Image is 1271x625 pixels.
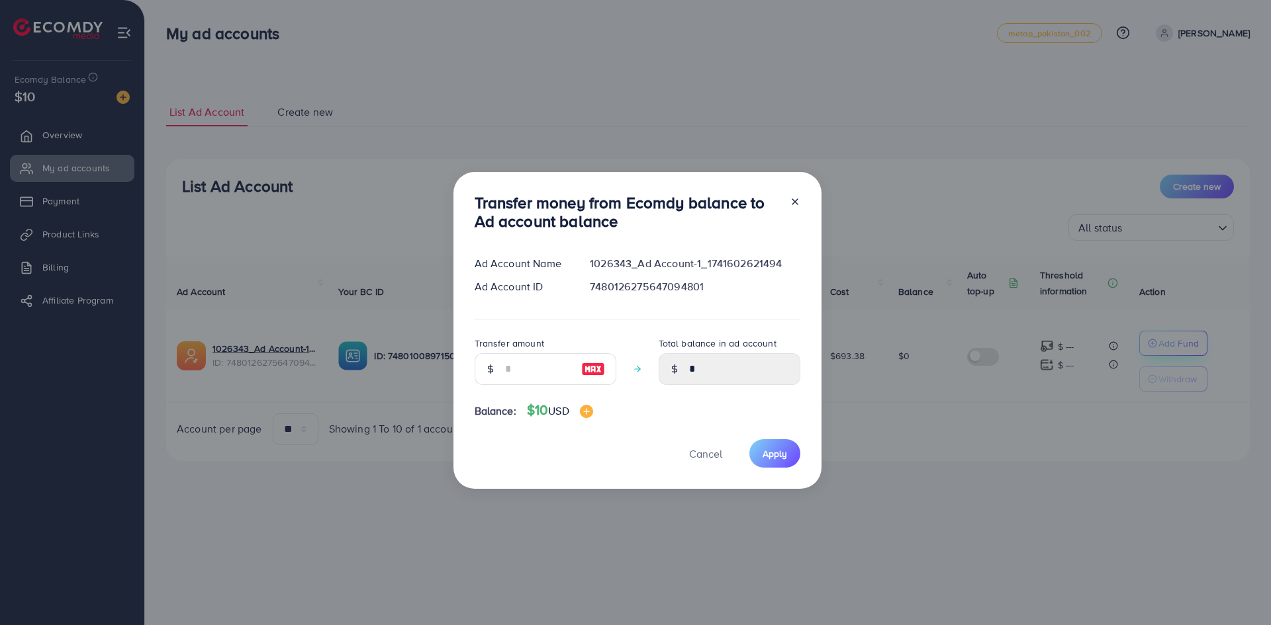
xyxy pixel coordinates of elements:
iframe: Chat [1215,565,1261,615]
h3: Transfer money from Ecomdy balance to Ad account balance [475,193,779,231]
span: USD [548,403,569,418]
span: Apply [763,447,787,460]
div: Ad Account Name [464,256,580,271]
div: 7480126275647094801 [579,279,810,294]
span: Cancel [689,446,722,461]
img: image [580,405,593,418]
span: Balance: [475,403,516,419]
label: Total balance in ad account [659,337,777,350]
h4: $10 [527,402,593,419]
label: Transfer amount [475,337,544,350]
div: 1026343_Ad Account-1_1741602621494 [579,256,810,271]
div: Ad Account ID [464,279,580,294]
img: image [581,361,605,377]
button: Cancel [673,439,739,468]
button: Apply [749,439,800,468]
